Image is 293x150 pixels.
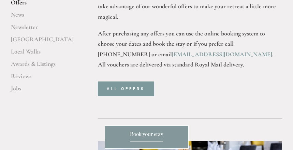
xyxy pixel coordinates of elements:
[11,35,76,48] a: [GEOGRAPHIC_DATA]
[172,50,272,58] a: [EMAIL_ADDRESS][DOMAIN_NAME]
[11,72,76,85] a: Reviews
[105,125,189,149] a: Book your stay
[11,11,76,23] a: News
[11,60,76,72] a: Awards & Listings
[11,48,76,60] a: Local Walks
[130,131,163,141] span: Book your stay
[98,28,282,70] p: After purchasing any offers you can use the online booking system to choose your dates and book t...
[11,85,76,97] a: Jobs
[98,81,154,96] a: ALL OFFERS
[11,23,76,35] a: Newsletter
